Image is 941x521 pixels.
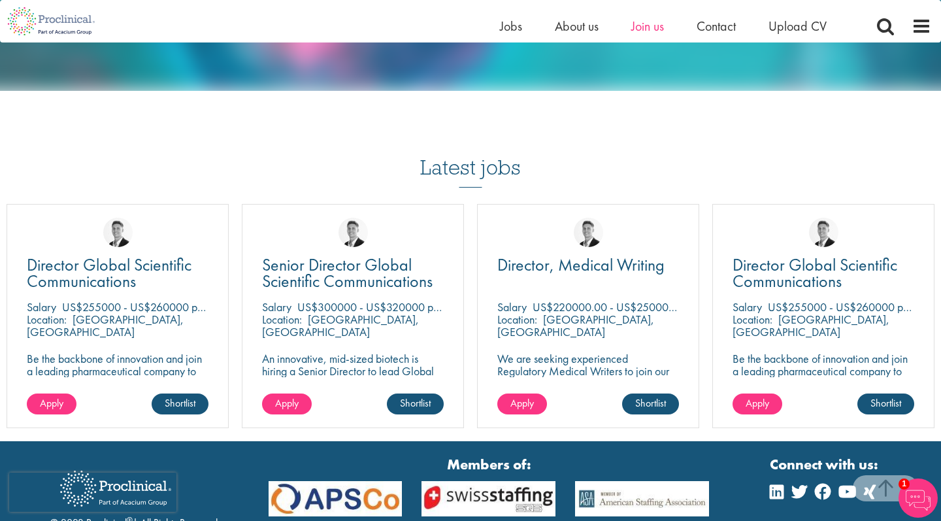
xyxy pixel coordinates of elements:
img: Proclinical Recruitment [50,462,181,516]
a: Apply [497,394,547,414]
span: Location: [497,312,537,327]
span: Salary [497,299,527,314]
a: Apply [27,394,76,414]
p: Be the backbone of innovation and join a leading pharmaceutical company to help keep life-changin... [27,352,208,414]
iframe: reCAPTCHA [9,473,176,512]
a: Shortlist [857,394,914,414]
p: [GEOGRAPHIC_DATA], [GEOGRAPHIC_DATA] [733,312,889,339]
p: We are seeking experienced Regulatory Medical Writers to join our client, a dynamic and growing b... [497,352,679,402]
strong: Members of: [269,454,710,475]
p: [GEOGRAPHIC_DATA], [GEOGRAPHIC_DATA] [262,312,419,339]
a: Join us [631,18,664,35]
h3: Latest jobs [420,124,521,188]
p: US$300000 - US$320000 per annum + Highly Competitive Salary [297,299,604,314]
a: Apply [733,394,782,414]
span: Senior Director Global Scientific Communications [262,254,433,292]
img: APSCo [412,481,565,516]
a: Shortlist [622,394,679,414]
a: About us [555,18,599,35]
img: George Watson [809,218,838,247]
img: Chatbot [899,479,938,518]
img: George Watson [574,218,603,247]
span: Apply [510,396,534,410]
span: Director, Medical Writing [497,254,665,276]
p: An innovative, mid-sized biotech is hiring a Senior Director to lead Global Scientific Communicat... [262,352,444,402]
a: Jobs [500,18,522,35]
span: 1 [899,479,910,490]
span: Apply [746,396,769,410]
img: APSCo [259,481,412,516]
p: [GEOGRAPHIC_DATA], [GEOGRAPHIC_DATA] [497,312,654,339]
a: Senior Director Global Scientific Communications [262,257,444,290]
strong: Connect with us: [770,454,881,475]
span: Salary [262,299,291,314]
span: Location: [27,312,67,327]
img: APSCo [565,481,719,516]
span: Salary [27,299,56,314]
a: Apply [262,394,312,414]
a: Contact [697,18,736,35]
span: Director Global Scientific Communications [27,254,191,292]
a: Shortlist [387,394,444,414]
span: Director Global Scientific Communications [733,254,897,292]
p: US$220000.00 - US$250000.00 per annum + Highly Competitive Salary [533,299,870,314]
a: Shortlist [152,394,208,414]
p: Be the backbone of innovation and join a leading pharmaceutical company to help keep life-changin... [733,352,914,414]
a: Director Global Scientific Communications [27,257,208,290]
span: Apply [275,396,299,410]
span: Apply [40,396,63,410]
a: Director Global Scientific Communications [733,257,914,290]
span: Location: [733,312,772,327]
a: Director, Medical Writing [497,257,679,273]
span: Salary [733,299,762,314]
img: George Watson [103,218,133,247]
p: [GEOGRAPHIC_DATA], [GEOGRAPHIC_DATA] [27,312,184,339]
img: George Watson [338,218,368,247]
p: US$255000 - US$260000 per annum + Highly Competitive Salary [62,299,369,314]
span: Location: [262,312,302,327]
a: Upload CV [768,18,827,35]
